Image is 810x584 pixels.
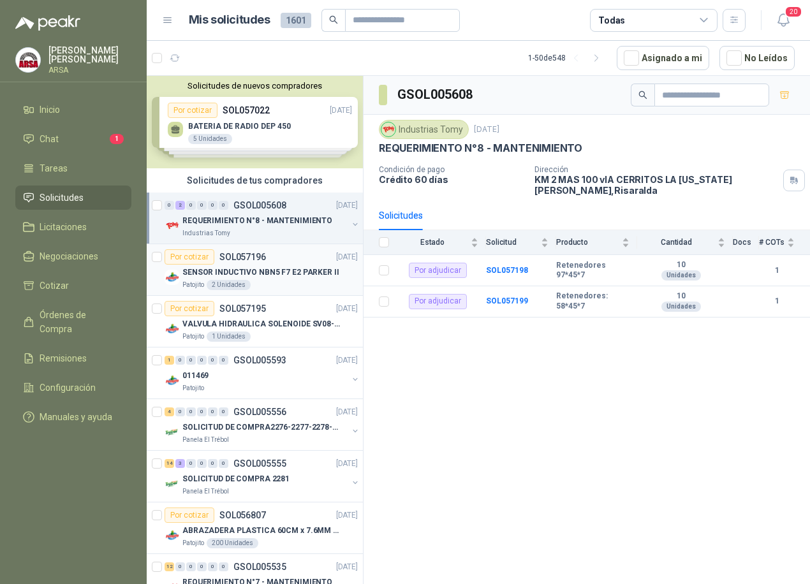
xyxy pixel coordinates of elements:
p: [PERSON_NAME] [PERSON_NAME] [48,46,131,64]
div: 0 [208,562,217,571]
b: Retenedores 97*45*7 [556,261,630,281]
a: Inicio [15,98,131,122]
div: 0 [197,459,207,468]
a: Cotizar [15,274,131,298]
h1: Mis solicitudes [189,11,270,29]
img: Company Logo [165,270,180,285]
div: Unidades [661,302,701,312]
div: 0 [186,459,196,468]
div: 0 [219,407,228,416]
th: Cantidad [637,230,733,255]
span: Órdenes de Compra [40,308,119,336]
p: 011469 [182,370,209,382]
p: VALVULA HIDRAULICA SOLENOIDE SV08-20 [182,318,341,330]
span: Inicio [40,103,60,117]
h3: GSOL005608 [397,85,475,105]
img: Company Logo [165,321,180,337]
p: KM 2 MAS 100 vIA CERRITOS LA [US_STATE] [PERSON_NAME] , Risaralda [534,174,778,196]
th: # COTs [759,230,810,255]
p: Condición de pago [379,165,524,174]
a: SOL057198 [486,266,528,275]
a: Remisiones [15,346,131,370]
div: 1 - 50 de 548 [528,48,607,68]
div: 1 Unidades [207,332,251,342]
div: 0 [175,356,185,365]
div: Solicitudes de nuevos compradoresPor cotizarSOL057022[DATE] BATERIA DE RADIO DEP 4505 UnidadesPor... [147,76,363,168]
th: Docs [733,230,759,255]
a: Configuración [15,376,131,400]
img: Company Logo [165,476,180,492]
p: [DATE] [336,458,358,470]
div: 0 [208,201,217,210]
p: Dirección [534,165,778,174]
div: 0 [186,407,196,416]
a: Por cotizarSOL056807[DATE] Company LogoABRAZADERA PLASTICA 60CM x 7.6MM ANCHAPatojito200 Unidades [147,502,363,554]
div: 0 [219,201,228,210]
span: search [329,15,338,24]
b: 10 [637,291,725,302]
p: SOLICITUD DE COMPRA 2281 [182,473,290,485]
a: Manuales y ayuda [15,405,131,429]
a: Tareas [15,156,131,180]
span: Solicitud [486,238,538,247]
p: [DATE] [336,561,358,573]
p: Crédito 60 días [379,174,524,185]
div: Todas [598,13,625,27]
div: Por cotizar [165,249,214,265]
p: SOL057195 [219,304,266,313]
button: Asignado a mi [617,46,709,70]
img: Logo peakr [15,15,80,31]
div: 0 [175,562,185,571]
div: Por cotizar [165,301,214,316]
p: [DATE] [336,354,358,367]
p: [DATE] [336,509,358,522]
div: Por adjudicar [409,294,467,309]
a: Licitaciones [15,215,131,239]
img: Company Logo [165,425,180,440]
img: Company Logo [165,528,180,543]
a: Solicitudes [15,186,131,210]
p: SOLICITUD DE COMPRA2276-2277-2278-2284-2285- [182,421,341,434]
div: 3 [175,459,185,468]
div: 0 [186,562,196,571]
div: 0 [175,407,185,416]
a: SOL057199 [486,296,528,305]
div: 0 [165,201,174,210]
span: Configuración [40,381,96,395]
span: Estado [397,238,468,247]
th: Estado [397,230,486,255]
b: 1 [759,295,795,307]
p: Patojito [182,332,204,342]
div: Industrias Tomy [379,120,469,139]
span: Manuales y ayuda [40,410,112,424]
div: Solicitudes [379,208,423,223]
img: Company Logo [16,48,40,72]
div: 0 [208,459,217,468]
p: [DATE] [336,303,358,315]
div: Solicitudes de tus compradores [147,168,363,193]
a: 1 0 0 0 0 0 GSOL005593[DATE] Company Logo011469Patojito [165,353,360,393]
span: 1601 [281,13,311,28]
div: Por adjudicar [409,263,467,278]
span: 1 [110,134,124,144]
div: 0 [208,356,217,365]
p: SOL056807 [219,511,266,520]
p: Panela El Trébol [182,435,229,445]
span: Tareas [40,161,68,175]
p: GSOL005593 [233,356,286,365]
b: 10 [637,260,725,270]
div: 0 [208,407,217,416]
img: Company Logo [165,373,180,388]
span: Cotizar [40,279,69,293]
div: 0 [197,356,207,365]
p: SENSOR INDUCTIVO NBN5 F7 E2 PARKER II [182,266,339,279]
a: Chat1 [15,127,131,151]
p: ARSA [48,66,131,74]
div: 0 [186,201,196,210]
th: Solicitud [486,230,556,255]
a: Por cotizarSOL057195[DATE] Company LogoVALVULA HIDRAULICA SOLENOIDE SV08-20Patojito1 Unidades [147,296,363,347]
p: [DATE] [336,251,358,263]
p: [DATE] [474,124,499,136]
a: 4 0 0 0 0 0 GSOL005556[DATE] Company LogoSOLICITUD DE COMPRA2276-2277-2278-2284-2285-Panela El Tr... [165,404,360,445]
